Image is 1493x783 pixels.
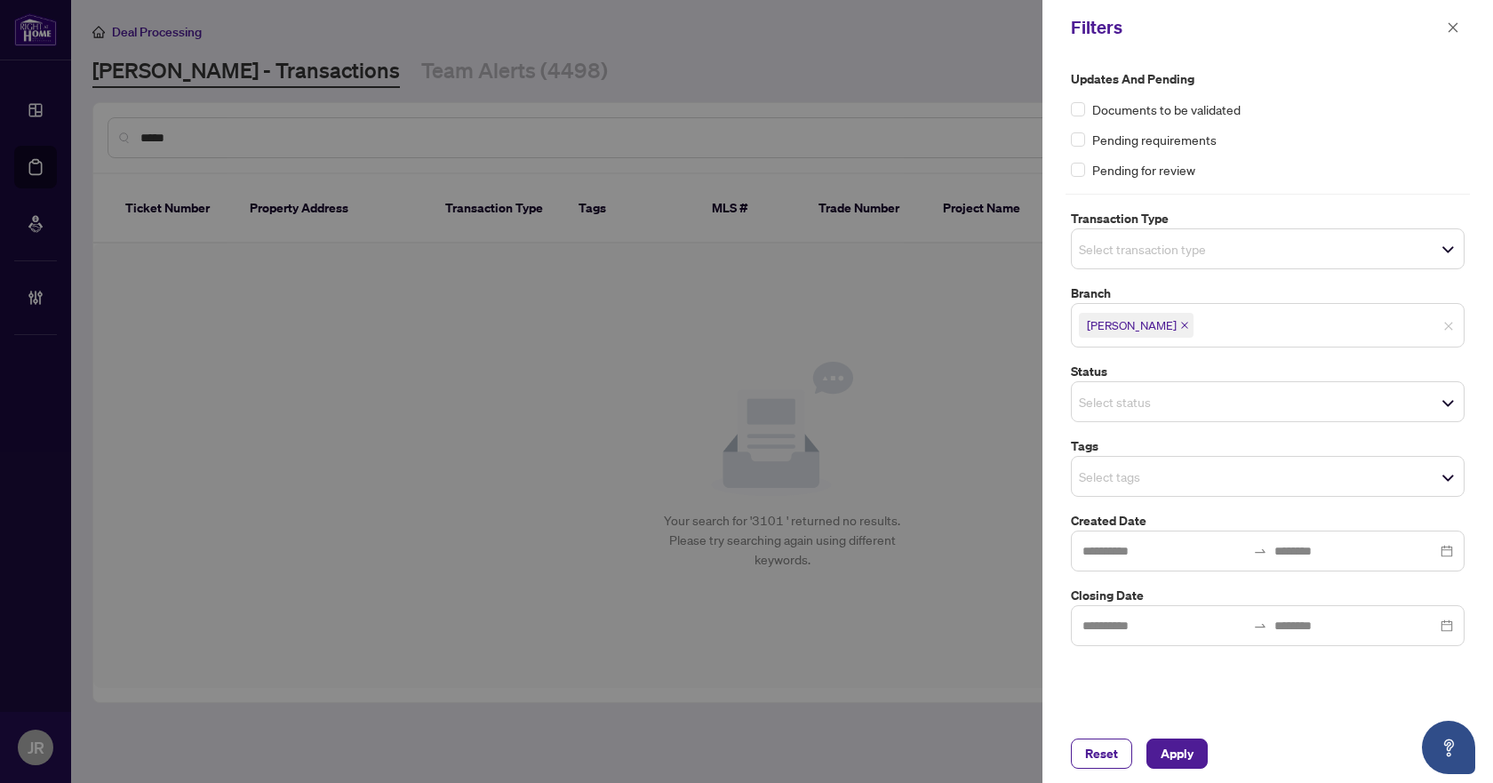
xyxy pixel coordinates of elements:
span: Documents to be validated [1092,100,1241,119]
span: to [1253,619,1267,633]
label: Updates and Pending [1071,69,1465,89]
span: Vaughan [1079,313,1194,338]
label: Tags [1071,436,1465,456]
span: Pending for review [1092,160,1195,180]
span: Pending requirements [1092,130,1217,149]
button: Apply [1146,739,1208,769]
div: Filters [1071,14,1441,41]
label: Status [1071,362,1465,381]
span: [PERSON_NAME] [1087,316,1177,334]
span: close [1447,21,1459,34]
label: Closing Date [1071,586,1465,605]
span: swap-right [1253,544,1267,558]
label: Created Date [1071,511,1465,531]
span: to [1253,544,1267,558]
span: Apply [1161,739,1194,768]
span: close [1180,321,1189,330]
button: Open asap [1422,721,1475,774]
span: Reset [1085,739,1118,768]
label: Transaction Type [1071,209,1465,228]
span: swap-right [1253,619,1267,633]
label: Branch [1071,284,1465,303]
button: Reset [1071,739,1132,769]
span: close [1443,321,1454,332]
